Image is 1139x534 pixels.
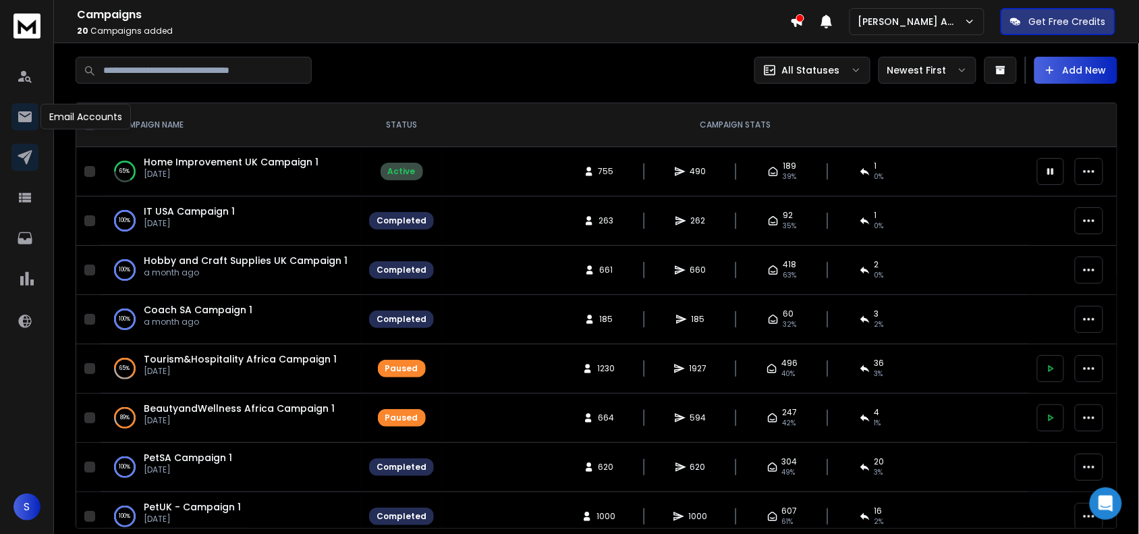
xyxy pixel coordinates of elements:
td: 65%Home Improvement UK Campaign 1[DATE] [101,147,361,196]
a: BeautyandWellness Africa Campaign 1 [144,402,335,415]
a: Home Improvement UK Campaign 1 [144,155,318,169]
span: 2 % [874,516,884,527]
span: 620 [599,462,614,473]
span: 0 % [874,221,884,232]
button: Get Free Credits [1001,8,1115,35]
p: Get Free Credits [1029,15,1106,28]
span: 60 [783,309,794,319]
span: 490 [690,166,706,177]
p: 65 % [120,165,130,178]
th: STATUS [361,103,442,147]
div: Paused [385,412,418,423]
th: CAMPAIGN NAME [101,103,361,147]
span: 49 % [782,467,796,478]
span: 660 [690,265,706,275]
span: 1 [874,161,877,171]
div: Open Intercom Messenger [1090,487,1122,520]
img: logo [13,14,40,38]
span: 1230 [597,363,615,374]
td: 100%PetSA Campaign 1[DATE] [101,443,361,492]
td: 65%Tourism&Hospitality Africa Campaign 1[DATE] [101,344,361,394]
span: 607 [782,506,798,516]
div: Completed [377,314,426,325]
span: 594 [690,412,706,423]
p: a month ago [144,317,252,327]
span: 1 [874,210,877,221]
div: Completed [377,265,426,275]
a: IT USA Campaign 1 [144,205,235,218]
h1: Campaigns [77,7,790,23]
span: 1 % [874,418,881,429]
td: 100%Coach SA Campaign 1a month ago [101,295,361,344]
span: 620 [690,462,706,473]
p: [DATE] [144,514,241,525]
span: 3 [874,309,879,319]
span: 189 [783,161,796,171]
p: 89 % [120,411,130,425]
p: 100 % [119,460,131,474]
span: 304 [782,456,798,467]
a: Tourism&Hospitality Africa Campaign 1 [144,352,337,366]
div: Active [388,166,416,177]
p: 100 % [119,263,131,277]
span: 36 [874,358,885,369]
span: 63 % [783,270,796,281]
span: 42 % [782,418,796,429]
p: [DATE] [144,366,337,377]
a: Hobby and Craft Supplies UK Campaign 1 [144,254,348,267]
span: 0 % [874,270,884,281]
span: 262 [690,215,705,226]
td: 100%IT USA Campaign 1[DATE] [101,196,361,246]
p: [DATE] [144,464,232,475]
span: 32 % [783,319,796,330]
p: [DATE] [144,169,318,180]
span: 0 % [874,171,884,182]
span: 247 [782,407,797,418]
span: 664 [598,412,614,423]
a: PetUK - Campaign 1 [144,500,241,514]
span: 40 % [781,369,795,379]
span: 35 % [783,221,796,232]
span: 92 [783,210,793,221]
span: 1000 [688,511,707,522]
div: Completed [377,511,426,522]
td: 100%Hobby and Craft Supplies UK Campaign 1a month ago [101,246,361,295]
div: Paused [385,363,418,374]
span: 755 [599,166,614,177]
span: 3 % [874,369,883,379]
td: 89%BeautyandWellness Africa Campaign 1[DATE] [101,394,361,443]
span: 20 [77,25,88,36]
span: 20 [874,456,885,467]
span: 185 [691,314,704,325]
p: 100 % [119,214,131,228]
p: [DATE] [144,415,335,426]
span: 418 [783,259,796,270]
p: 100 % [119,313,131,326]
p: Campaigns added [77,26,790,36]
span: 1927 [689,363,706,374]
span: 661 [599,265,613,275]
span: 4 [874,407,880,418]
span: 2 % [874,319,884,330]
button: Newest First [879,57,976,84]
button: S [13,493,40,520]
a: Coach SA Campaign 1 [144,303,252,317]
span: 61 % [782,516,794,527]
div: Completed [377,215,426,226]
p: All Statuses [782,63,840,77]
a: PetSA Campaign 1 [144,451,232,464]
p: 65 % [120,362,130,375]
span: 496 [781,358,798,369]
span: 16 [874,506,883,516]
div: Email Accounts [40,104,131,130]
span: 2 [874,259,879,270]
p: a month ago [144,267,348,278]
span: 39 % [783,171,796,182]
